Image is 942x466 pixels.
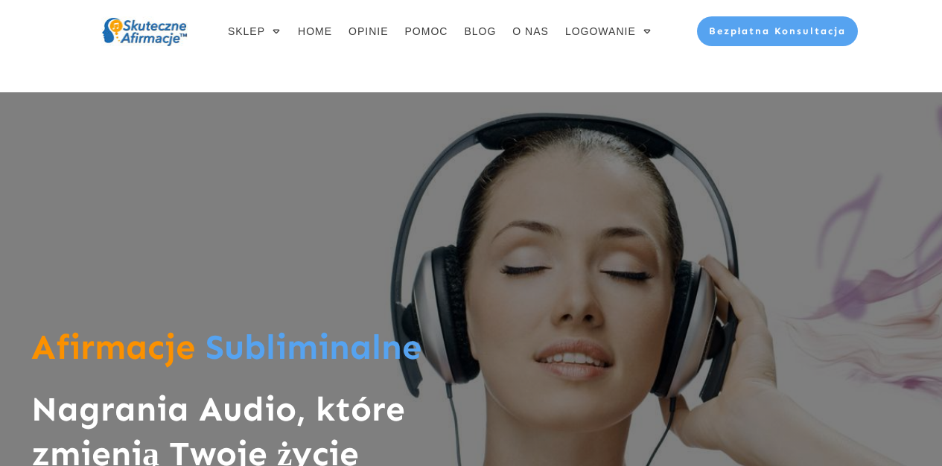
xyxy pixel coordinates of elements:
a: Bezpłatna Konsultacja [697,16,859,46]
a: SKLEP [228,21,281,42]
a: POMOC [405,21,448,42]
span: LOGOWANIE [565,21,636,42]
a: OPINIE [349,21,388,42]
a: LOGOWANIE [565,21,652,42]
span: Afirmacje [31,326,195,368]
span: SKLEP [228,21,265,42]
a: BLOG [464,21,496,42]
span: Subliminalne [206,326,421,368]
a: O NAS [512,21,549,42]
a: HOME [298,21,332,42]
span: Bezpłatna Konsultacja [709,25,847,36]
